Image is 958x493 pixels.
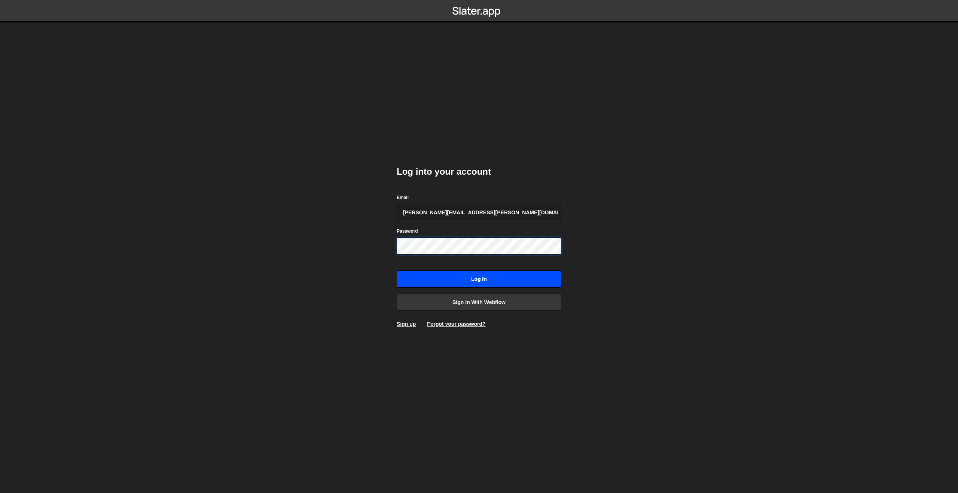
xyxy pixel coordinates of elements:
a: Forgot your password? [427,321,485,327]
label: Email [397,194,409,201]
input: Log in [397,270,561,288]
h2: Log into your account [397,166,561,178]
a: Sign in with Webflow [397,294,561,311]
a: Sign up [397,321,416,327]
label: Password [397,227,418,235]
